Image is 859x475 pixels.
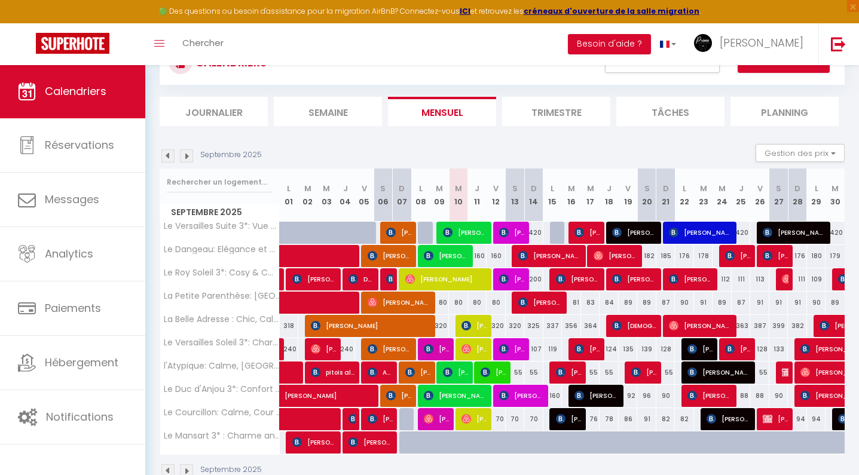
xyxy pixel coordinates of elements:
span: [PERSON_NAME] [368,244,412,267]
div: 128 [656,338,675,360]
span: [PERSON_NAME] [368,338,412,360]
th: 22 [675,168,694,222]
div: 160 [543,385,563,407]
div: 420 [732,222,751,244]
div: 89 [826,292,845,314]
li: Tâches [616,97,725,126]
div: 91 [694,292,713,314]
span: [PERSON_NAME] [424,407,450,430]
span: [PERSON_NAME] [763,221,827,244]
div: 240 [336,338,355,360]
th: 08 [411,168,430,222]
span: [PERSON_NAME] [386,268,393,290]
div: 81 [562,292,581,314]
div: 107 [524,338,543,360]
button: Ouvrir le widget de chat LiveChat [10,5,45,41]
a: [PERSON_NAME] [280,385,299,407]
abbr: S [380,183,386,194]
div: 80 [449,292,468,314]
span: [PERSON_NAME] [349,431,393,453]
span: Réservations [45,137,114,152]
span: [PERSON_NAME] [499,268,525,290]
a: créneaux d'ouverture de la salle migration [524,6,699,16]
div: 70 [487,408,506,430]
span: [PERSON_NAME] [424,244,469,267]
span: [DEMOGRAPHIC_DATA][PERSON_NAME] [612,314,657,337]
div: 80 [468,292,487,314]
div: 382 [788,315,807,337]
span: [PERSON_NAME] [612,221,657,244]
abbr: L [551,183,554,194]
div: 90 [656,385,675,407]
div: 92 [619,385,638,407]
abbr: L [419,183,423,194]
th: 27 [769,168,788,222]
div: 91 [750,292,769,314]
div: 139 [637,338,656,360]
div: 82 [675,408,694,430]
span: [PERSON_NAME] [386,221,412,244]
th: 21 [656,168,675,222]
th: 24 [713,168,732,222]
div: 325 [524,315,543,337]
th: 23 [694,168,713,222]
span: [PERSON_NAME] [574,221,600,244]
span: Le Versailles Suite 3*: Vue Château & Potager [162,222,282,231]
span: [PERSON_NAME] [518,244,582,267]
div: 94 [807,408,826,430]
div: 55 [581,361,600,384]
div: 420 [826,222,845,244]
div: 178 [694,245,713,267]
abbr: M [304,183,311,194]
abbr: D [663,183,669,194]
span: [PERSON_NAME] [720,35,803,50]
th: 17 [581,168,600,222]
div: 70 [506,408,525,430]
abbr: L [815,183,818,194]
th: 04 [336,168,355,222]
abbr: J [475,183,479,194]
div: 364 [581,315,600,337]
th: 25 [732,168,751,222]
abbr: D [399,183,405,194]
div: 111 [788,268,807,290]
li: Trimestre [502,97,610,126]
div: 89 [713,292,732,314]
div: 179 [826,245,845,267]
span: Le Courcillon: Calme, Cour privée & Proche Château [162,408,282,417]
span: Messages [45,192,99,207]
span: Calendriers [45,84,106,99]
div: 90 [675,292,694,314]
div: 91 [637,408,656,430]
span: [PERSON_NAME] [669,314,733,337]
div: 55 [656,361,675,384]
span: [PERSON_NAME] [499,338,525,360]
div: 90 [769,385,788,407]
span: Le Dangeau: Elégance et Modernité proche Château [162,245,282,254]
th: 16 [562,168,581,222]
th: 28 [788,168,807,222]
span: [PERSON_NAME] [349,407,355,430]
span: [PERSON_NAME] Rools [461,338,487,360]
div: 78 [600,408,619,430]
div: 200 [524,268,543,290]
div: 89 [619,292,638,314]
abbr: V [493,183,499,194]
span: l'Atypique: Calme, [GEOGRAPHIC_DATA] [162,361,282,370]
a: ICI [460,6,470,16]
li: Semaine [274,97,382,126]
div: 94 [788,408,807,430]
th: 18 [600,168,619,222]
span: Notifications [46,409,114,424]
div: 124 [600,338,619,360]
div: 387 [750,315,769,337]
span: Hébergement [45,355,118,370]
span: pitois albane [311,361,356,384]
th: 07 [393,168,412,222]
div: 180 [807,245,826,267]
span: [PERSON_NAME] SYSTCHENKO [707,407,751,430]
span: Daviti Daviti [349,268,374,290]
div: 89 [637,292,656,314]
span: [PERSON_NAME] [556,361,582,384]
